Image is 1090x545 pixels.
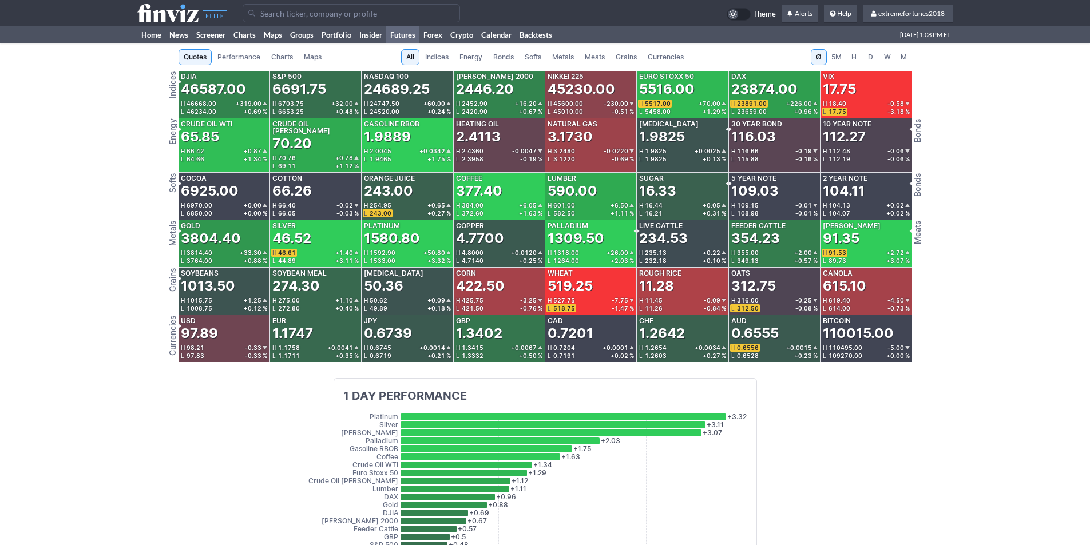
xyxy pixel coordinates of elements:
[181,156,187,162] span: L
[459,51,482,63] span: Energy
[794,109,818,114] div: +0.96
[795,156,818,162] div: -0.16
[217,51,260,63] span: Performance
[538,156,542,162] span: %
[456,148,462,154] span: H
[244,148,261,154] span: +0.87
[286,26,318,43] a: Groups
[364,101,370,106] span: H
[639,109,645,114] span: L
[454,49,487,65] a: Energy
[813,156,818,162] span: %
[244,210,267,216] div: +0.00
[462,100,487,107] span: 2452.90
[454,173,545,220] a: Coffee377.40H384.00+6.05L372.60+1.63 %
[181,202,187,208] span: H
[905,109,910,114] span: %
[786,101,812,106] span: +226.00
[456,128,501,146] div: 2.4113
[456,210,462,216] span: L
[364,80,430,98] div: 24689.25
[886,202,904,208] span: +0.02
[552,51,574,63] span: Metals
[648,51,684,63] span: Currencies
[419,26,446,43] a: Forex
[548,73,584,80] div: Nikkei 225
[645,108,671,115] span: 5458.00
[278,100,304,107] span: 6703.75
[187,156,204,162] span: 64.66
[187,148,204,154] span: 66.42
[181,148,187,154] span: H
[823,128,866,146] div: 112.27
[456,202,462,208] span: H
[795,210,818,216] div: -0.01
[272,80,326,98] div: 6691.75
[244,156,267,162] div: +1.34
[637,118,728,172] a: [MEDICAL_DATA]1.9825H1.9825+0.0025L1.9825+0.13 %
[829,156,850,162] span: 112.19
[629,210,634,216] span: %
[813,210,818,216] span: %
[850,51,858,63] span: H
[639,210,645,216] span: L
[488,49,519,65] a: Bonds
[823,73,834,80] div: VIX
[181,109,187,114] span: L
[637,173,728,220] a: Sugar16.33H16.44+0.05L16.21+0.31 %
[731,80,798,98] div: 23874.00
[519,109,542,114] div: +0.67
[548,80,615,98] div: 45230.00
[905,210,910,216] span: %
[187,108,216,115] span: 46234.00
[827,49,846,65] button: 5M
[722,109,726,114] span: %
[553,156,575,162] span: 3.1220
[266,49,298,65] a: Charts
[263,210,267,216] span: %
[553,210,575,217] span: 582.50
[887,101,904,106] span: -0.58
[272,121,359,134] div: Crude Oil [PERSON_NAME]
[867,51,875,63] span: D
[181,128,219,146] div: 65.85
[703,202,720,208] span: +0.05
[462,202,483,209] span: 384.00
[515,101,537,106] span: +16.20
[829,148,850,154] span: 112.48
[737,210,759,217] span: 108.98
[244,202,261,208] span: +0.00
[639,156,645,162] span: L
[370,100,399,107] span: 24747.50
[270,118,361,172] a: Crude Oil [PERSON_NAME]70.20H70.76+0.78L69.11+1.12 %
[299,49,327,65] a: Maps
[548,148,553,154] span: H
[181,101,187,106] span: H
[612,156,634,162] div: -0.69
[364,156,370,162] span: L
[179,118,269,172] a: Crude Oil WTI65.85H66.42+0.87L64.66+1.34 %
[823,210,829,216] span: L
[731,73,746,80] div: DAX
[512,148,537,154] span: -0.0047
[362,71,453,118] a: Nasdaq 10024689.25H24747.50+60.00L24520.00+0.24 %
[731,121,782,128] div: 30 Year Bond
[604,148,628,154] span: -0.0220
[737,202,759,209] span: 109.15
[611,202,628,208] span: +6.50
[370,156,391,162] span: 1.9465
[462,210,483,217] span: 372.60
[181,210,187,216] span: L
[699,101,720,106] span: +70.00
[456,80,514,98] div: 2446.20
[886,210,910,216] div: +0.02
[270,173,361,220] a: Cotton66.26H66.40-0.02L66.05-0.03 %
[456,73,533,80] div: [PERSON_NAME] 2000
[616,51,637,63] span: Grains
[427,210,451,216] div: +0.27
[695,148,720,154] span: +0.0025
[821,118,911,172] a: 10 Year Note112.27H112.48-0.06L112.19-0.06 %
[795,202,812,208] span: -0.01
[335,163,359,169] div: +1.12
[863,49,879,65] button: D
